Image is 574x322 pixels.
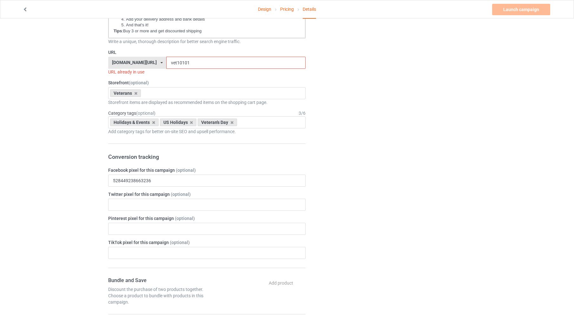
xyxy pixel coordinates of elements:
[114,29,122,33] strong: Tips
[136,111,155,116] span: (optional)
[108,153,306,160] h3: Conversion tracking
[108,215,306,222] label: Pinterest pixel for this campaign
[129,80,149,85] span: (optional)
[108,167,306,173] label: Facebook pixel for this campaign
[175,216,195,221] span: (optional)
[280,0,294,18] a: Pricing
[108,128,306,135] div: Add category tags for better on-site SEO and upsell performance.
[160,119,197,126] div: US Holidays
[120,22,300,28] li: And that's it!
[198,119,237,126] div: Veteran's Day
[110,119,159,126] div: Holidays & Events
[176,168,196,173] span: (optional)
[108,80,306,86] label: Storefront
[120,16,300,22] li: Add your delivery address and bank details
[108,49,306,55] label: URL
[108,110,155,116] label: Category tags
[108,277,205,284] h4: Bundle and Save
[108,38,306,45] div: Write a unique, thorough description for better search engine traffic.
[110,89,141,97] div: Veterans
[114,28,300,34] p: :Buy 3 or more and get discounted shipping
[108,191,306,197] label: Twitter pixel for this campaign
[108,69,306,75] div: URL already in use
[108,239,306,246] label: TikTok pixel for this campaign
[171,192,191,197] span: (optional)
[258,0,271,18] a: Design
[299,110,306,116] div: 3 / 6
[108,286,205,305] div: Discount the purchase of two products together. Choose a product to bundle with products in this ...
[112,60,157,65] div: [DOMAIN_NAME][URL]
[170,240,190,245] span: (optional)
[108,99,306,106] div: Storefront items are displayed as recommended items on the shopping cart page.
[303,0,316,19] div: Details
